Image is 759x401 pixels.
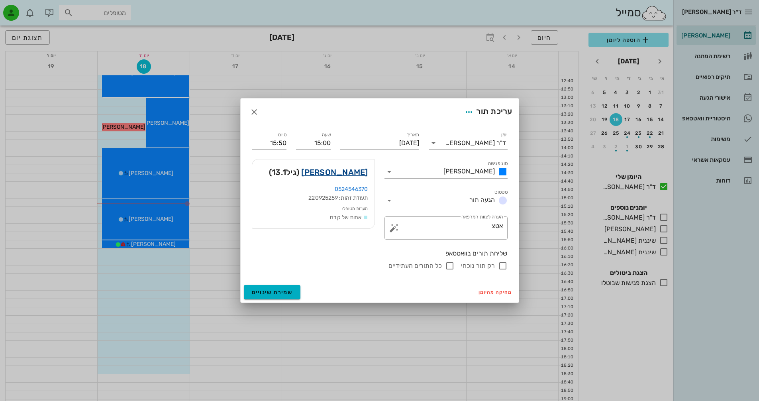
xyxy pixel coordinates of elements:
span: אחות של קדם [330,214,361,221]
label: סטטוס [494,189,508,195]
label: תאריך [406,132,419,138]
div: עריכת תור [462,105,512,119]
button: שמירת שינויים [244,285,301,299]
a: [PERSON_NAME] [301,166,368,179]
span: מחיקה מהיומן [479,289,512,295]
div: סטטוסהגעה תור [384,194,508,207]
label: רק תור נוכחי [461,262,495,270]
div: תעודת זהות: 220925259 [259,194,368,202]
label: כל התורים העתידיים [388,262,442,270]
span: 13.1 [272,167,286,177]
span: (גיל ) [269,166,299,179]
small: הערות מטופל: [342,206,368,211]
span: [PERSON_NAME] [443,167,495,175]
span: שמירת שינויים [252,289,293,296]
div: יומןד"ר [PERSON_NAME] [429,137,508,149]
label: יומן [501,132,508,138]
div: שליחת תורים בוואטסאפ [252,249,508,258]
label: סיום [278,132,286,138]
button: מחיקה מהיומן [475,287,516,298]
div: ד"ר [PERSON_NAME] [445,140,506,147]
label: סוג פגישה [488,161,508,167]
label: שעה [322,132,331,138]
span: הגעה תור [469,196,495,204]
label: הערה לצוות המרפאה [461,214,502,220]
a: 0524546370 [335,186,368,193]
